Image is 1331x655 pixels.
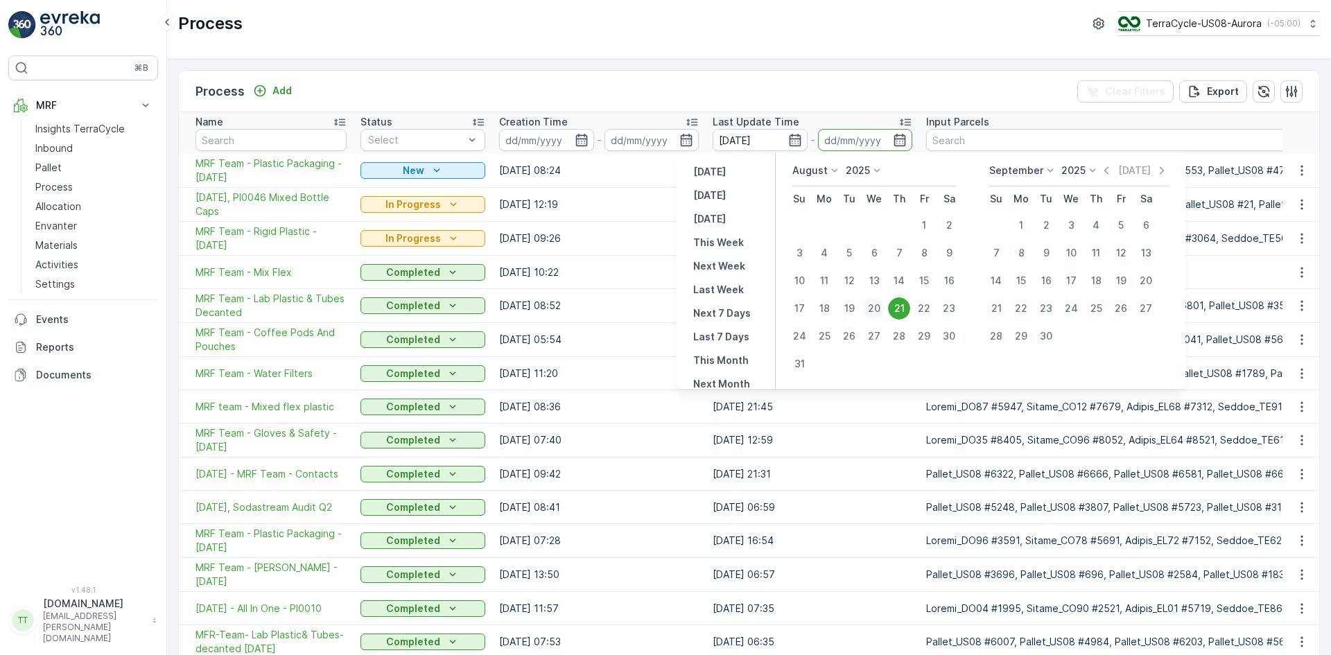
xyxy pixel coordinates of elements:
div: 28 [888,325,910,347]
button: Clear Filters [1077,80,1174,103]
input: dd/mm/yyyy [713,129,808,151]
input: Search [195,129,347,151]
p: - [810,132,815,148]
p: [DOMAIN_NAME] [43,597,146,611]
span: MRF Team - Plastic Packaging - [DATE] [195,527,347,554]
div: 30 [1035,325,1057,347]
button: Completed [360,600,485,617]
span: [DATE], PI0046 Mixed Bottle Caps [195,191,347,218]
p: Settings [35,277,75,291]
p: Select [368,133,464,147]
p: In Progress [385,232,441,245]
img: logo_light-DOdMpM7g.png [40,11,100,39]
span: MRF Team - Gloves & Safety - [DATE] [195,426,347,454]
p: Completed [386,265,440,279]
td: [DATE] 07:28 [492,524,706,558]
p: Materials [35,238,78,252]
div: 10 [788,270,810,292]
button: Next Month [688,376,756,392]
td: [DATE] 09:26 [492,222,706,256]
th: Tuesday [837,186,862,211]
div: 9 [1035,242,1057,264]
a: MRF Team - Plastic Packaging - 08/20/2025 [195,157,347,184]
p: - [597,132,602,148]
td: [DATE] 08:41 [492,491,706,524]
p: Process [178,12,243,35]
td: [DATE] 06:57 [706,558,919,592]
a: Pallet [30,158,158,177]
div: 12 [838,270,860,292]
p: Completed [386,534,440,548]
div: 11 [1085,242,1107,264]
span: MRF Team - Lab Plastic & Tubes Decanted [195,292,347,320]
th: Friday [1108,186,1133,211]
span: v 1.48.1 [8,586,158,594]
div: 19 [838,297,860,320]
div: 16 [1035,270,1057,292]
div: 25 [1085,297,1107,320]
div: 29 [913,325,935,347]
span: MRF team - Mixed flex plastic [195,400,347,414]
div: 10 [1060,242,1082,264]
div: 3 [788,242,810,264]
th: Monday [812,186,837,211]
a: Envanter [30,216,158,236]
p: September [989,164,1043,177]
div: 19 [1110,270,1132,292]
div: 27 [863,325,885,347]
input: dd/mm/yyyy [818,129,913,151]
button: Completed [360,566,485,583]
p: Next Month [693,377,750,391]
p: Completed [386,367,440,381]
div: 24 [1060,297,1082,320]
a: MRF Team - Coffee Pods And Pouches [195,326,347,353]
td: [DATE] 07:35 [706,592,919,625]
div: 21 [985,297,1007,320]
div: 8 [913,242,935,264]
button: Completed [360,466,485,482]
p: 2025 [1061,164,1086,177]
a: MRF Team - Plastic Packaging - 7/21/25 [195,527,347,554]
p: Completed [386,433,440,447]
button: This Month [688,352,754,369]
div: 4 [813,242,835,264]
div: 4 [1085,214,1107,236]
p: Completed [386,635,440,649]
button: Yesterday [688,164,731,180]
p: Envanter [35,219,77,233]
p: Process [195,82,245,101]
p: This Month [693,353,749,367]
td: [DATE] 05:54 [492,323,706,357]
p: [DATE] [693,165,726,179]
div: 22 [913,297,935,320]
p: In Progress [385,198,441,211]
th: Wednesday [1059,186,1084,211]
p: ⌘B [134,62,148,73]
div: 6 [863,242,885,264]
p: Name [195,115,223,129]
a: Inbound [30,139,158,158]
button: In Progress [360,230,485,247]
p: Next Week [693,259,745,273]
button: Completed [360,365,485,382]
p: Pallet [35,161,62,175]
td: [DATE] 12:19 [492,188,706,222]
a: MRF Team - Water Filters [195,367,347,381]
p: Last Week [693,283,744,297]
a: Activities [30,255,158,274]
p: Completed [386,333,440,347]
th: Friday [912,186,937,211]
button: Next 7 Days [688,305,756,322]
td: [DATE] 07:40 [492,423,706,457]
th: Sunday [984,186,1009,211]
div: 16 [938,270,960,292]
div: 1 [913,214,935,236]
button: Add [247,82,297,99]
p: Inbound [35,141,73,155]
p: Events [36,313,153,326]
span: [DATE], Sodastream Audit Q2 [195,500,347,514]
a: MRF Team - Mix Flex [195,265,347,279]
div: 13 [863,270,885,292]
